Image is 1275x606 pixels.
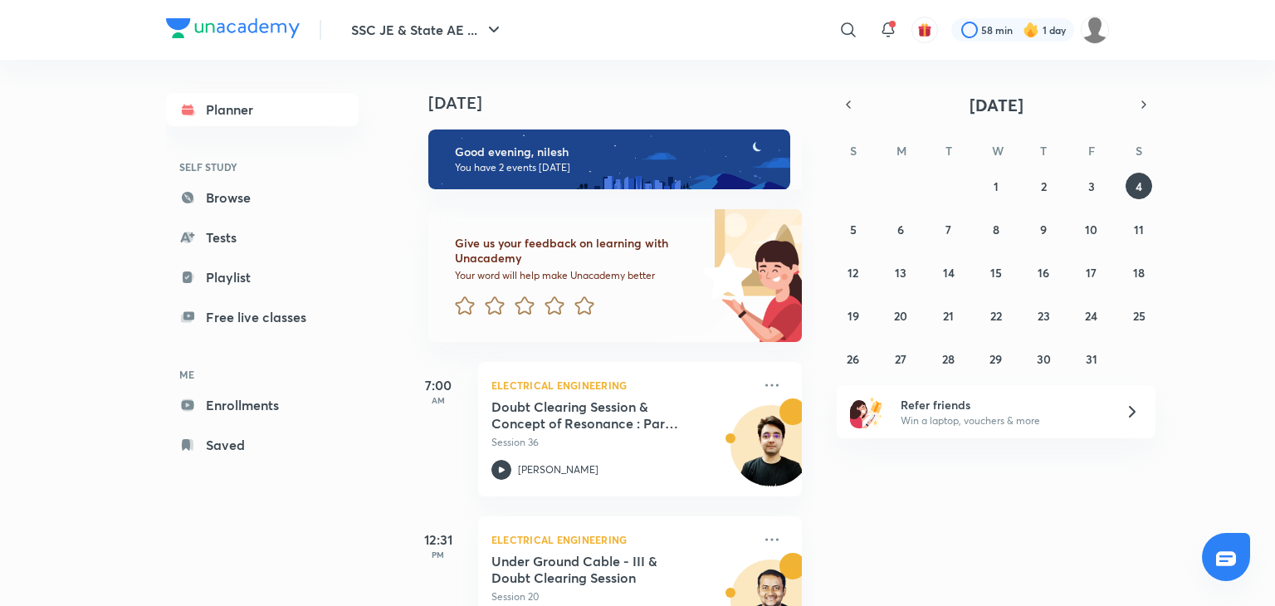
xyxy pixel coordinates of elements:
[983,302,1009,329] button: October 22, 2025
[1078,302,1105,329] button: October 24, 2025
[840,345,867,372] button: October 26, 2025
[1078,345,1105,372] button: October 31, 2025
[942,351,955,367] abbr: October 28, 2025
[1078,173,1105,199] button: October 3, 2025
[992,143,1004,159] abbr: Wednesday
[896,143,906,159] abbr: Monday
[840,259,867,286] button: October 12, 2025
[166,18,300,42] a: Company Logo
[166,221,359,254] a: Tests
[491,530,752,550] p: Electrical Engineering
[848,308,859,324] abbr: October 19, 2025
[1126,259,1152,286] button: October 18, 2025
[1030,173,1057,199] button: October 2, 2025
[897,222,904,237] abbr: October 6, 2025
[731,414,811,494] img: Avatar
[428,93,818,113] h4: [DATE]
[166,153,359,181] h6: SELF STUDY
[1040,222,1047,237] abbr: October 9, 2025
[491,589,752,604] p: Session 20
[491,553,698,586] h5: Under Ground Cable - III & Doubt Clearing Session
[894,308,907,324] abbr: October 20, 2025
[166,18,300,38] img: Company Logo
[943,308,954,324] abbr: October 21, 2025
[911,17,938,43] button: avatar
[1126,173,1152,199] button: October 4, 2025
[405,395,471,405] p: AM
[1030,302,1057,329] button: October 23, 2025
[1086,265,1097,281] abbr: October 17, 2025
[1085,222,1097,237] abbr: October 10, 2025
[935,259,962,286] button: October 14, 2025
[970,94,1023,116] span: [DATE]
[1030,345,1057,372] button: October 30, 2025
[1078,259,1105,286] button: October 17, 2025
[887,302,914,329] button: October 20, 2025
[983,259,1009,286] button: October 15, 2025
[166,389,359,422] a: Enrollments
[405,530,471,550] h5: 12:31
[455,236,697,266] h6: Give us your feedback on learning with Unacademy
[983,173,1009,199] button: October 1, 2025
[1136,143,1142,159] abbr: Saturday
[405,550,471,560] p: PM
[901,396,1105,413] h6: Refer friends
[1086,351,1097,367] abbr: October 31, 2025
[491,375,752,395] p: Electrical Engineering
[455,269,697,282] p: Your word will help make Unacademy better
[491,435,752,450] p: Session 36
[1040,143,1047,159] abbr: Thursday
[993,222,999,237] abbr: October 8, 2025
[1078,216,1105,242] button: October 10, 2025
[1030,259,1057,286] button: October 16, 2025
[1126,216,1152,242] button: October 11, 2025
[990,265,1002,281] abbr: October 15, 2025
[405,375,471,395] h5: 7:00
[1038,308,1050,324] abbr: October 23, 2025
[341,13,514,46] button: SSC JE & State AE ...
[1038,265,1049,281] abbr: October 16, 2025
[166,360,359,389] h6: ME
[1134,222,1144,237] abbr: October 11, 2025
[1037,351,1051,367] abbr: October 30, 2025
[1088,178,1095,194] abbr: October 3, 2025
[935,345,962,372] button: October 28, 2025
[491,398,698,432] h5: Doubt Clearing Session & Concept of Resonance : Part II
[428,130,790,189] img: evening
[1126,302,1152,329] button: October 25, 2025
[983,345,1009,372] button: October 29, 2025
[850,143,857,159] abbr: Sunday
[887,345,914,372] button: October 27, 2025
[901,413,1105,428] p: Win a laptop, vouchers & more
[990,308,1002,324] abbr: October 22, 2025
[847,351,859,367] abbr: October 26, 2025
[166,301,359,334] a: Free live classes
[860,93,1132,116] button: [DATE]
[945,143,952,159] abbr: Tuesday
[1041,178,1047,194] abbr: October 2, 2025
[1030,216,1057,242] button: October 9, 2025
[166,261,359,294] a: Playlist
[647,209,802,342] img: feedback_image
[850,395,883,428] img: referral
[895,351,906,367] abbr: October 27, 2025
[1088,143,1095,159] abbr: Friday
[1081,16,1109,44] img: nilesh kundlik bidgar
[895,265,906,281] abbr: October 13, 2025
[994,178,999,194] abbr: October 1, 2025
[935,302,962,329] button: October 21, 2025
[1136,178,1142,194] abbr: October 4, 2025
[935,216,962,242] button: October 7, 2025
[166,428,359,462] a: Saved
[945,222,951,237] abbr: October 7, 2025
[1133,308,1146,324] abbr: October 25, 2025
[943,265,955,281] abbr: October 14, 2025
[1133,265,1145,281] abbr: October 18, 2025
[840,302,867,329] button: October 19, 2025
[166,181,359,214] a: Browse
[848,265,858,281] abbr: October 12, 2025
[989,351,1002,367] abbr: October 29, 2025
[850,222,857,237] abbr: October 5, 2025
[887,216,914,242] button: October 6, 2025
[887,259,914,286] button: October 13, 2025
